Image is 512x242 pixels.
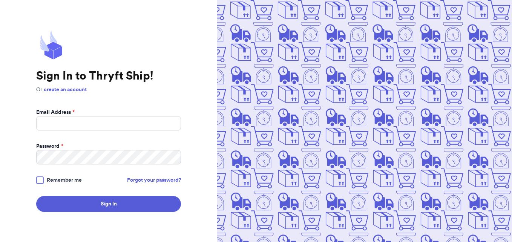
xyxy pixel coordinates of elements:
[44,87,87,92] a: create an account
[36,142,63,150] label: Password
[36,69,181,83] h1: Sign In to Thryft Ship!
[47,176,82,184] span: Remember me
[36,196,181,212] button: Sign In
[36,109,75,116] label: Email Address
[127,176,181,184] a: Forgot your password?
[36,86,181,93] p: Or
